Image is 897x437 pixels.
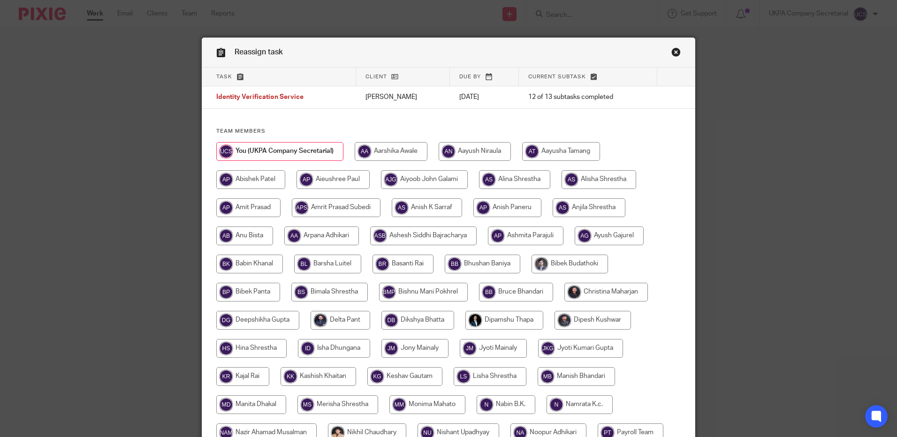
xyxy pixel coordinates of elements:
span: Task [216,74,232,79]
span: Reassign task [235,48,283,56]
h4: Team members [216,128,681,135]
span: Client [365,74,387,79]
p: [DATE] [459,92,509,102]
span: Identity Verification Service [216,94,304,101]
span: Due by [459,74,481,79]
p: [PERSON_NAME] [365,92,441,102]
td: 12 of 13 subtasks completed [519,86,657,109]
span: Current subtask [528,74,586,79]
a: Close this dialog window [671,47,681,60]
